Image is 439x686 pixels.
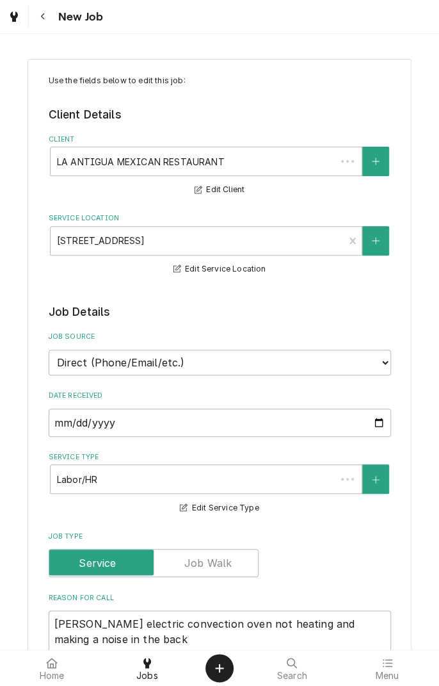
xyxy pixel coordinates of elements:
[54,8,103,26] span: New Job
[372,236,379,245] svg: Create New Location
[49,593,391,603] label: Reason For Call
[40,671,65,681] span: Home
[193,182,246,198] button: Edit Client
[49,106,391,123] legend: Client Details
[49,532,391,542] label: Job Type
[178,500,260,516] button: Edit Service Type
[3,5,26,28] a: Go to Jobs
[245,653,339,683] a: Search
[49,75,391,86] p: Use the fields below to edit this job:
[172,261,268,277] button: Edit Service Location
[49,304,391,320] legend: Job Details
[49,332,391,375] div: Job Source
[49,391,391,401] label: Date Received
[49,391,391,436] div: Date Received
[372,475,379,484] svg: Create New Service
[100,653,195,683] a: Jobs
[205,654,234,682] button: Create Object
[49,452,391,516] div: Service Type
[31,5,54,28] button: Navigate back
[362,226,389,256] button: Create New Location
[49,593,391,669] div: Reason For Call
[49,332,391,342] label: Job Source
[277,671,307,681] span: Search
[49,409,391,437] input: yyyy-mm-dd
[49,610,391,668] textarea: [PERSON_NAME] electric convection oven not heating and making a noise in the back
[49,532,391,577] div: Job Type
[49,213,391,224] label: Service Location
[5,653,99,683] a: Home
[49,135,391,198] div: Client
[49,452,391,462] label: Service Type
[375,671,399,681] span: Menu
[372,157,379,166] svg: Create New Client
[362,464,389,494] button: Create New Service
[362,147,389,176] button: Create New Client
[136,671,158,681] span: Jobs
[340,653,435,683] a: Menu
[49,135,391,145] label: Client
[49,213,391,277] div: Service Location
